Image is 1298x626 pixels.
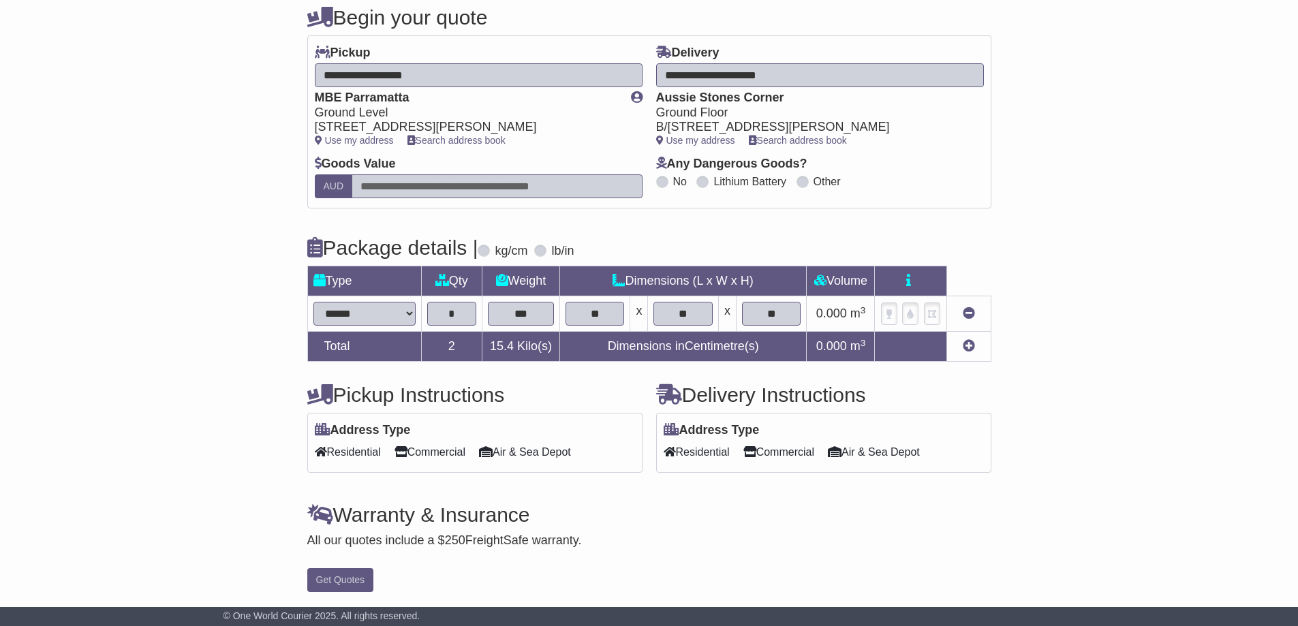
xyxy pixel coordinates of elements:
span: 0.000 [816,307,847,320]
label: No [673,175,687,188]
td: Dimensions in Centimetre(s) [559,332,807,362]
td: x [718,296,736,332]
label: kg/cm [495,244,527,259]
a: Remove this item [963,307,975,320]
td: Total [307,332,421,362]
td: x [630,296,648,332]
td: Weight [482,266,559,296]
h4: Package details | [307,236,478,259]
div: Ground Floor [656,106,970,121]
span: 250 [445,533,465,547]
span: m [850,339,866,353]
label: Address Type [664,423,760,438]
span: Residential [664,441,730,463]
label: Delivery [656,46,720,61]
td: Type [307,266,421,296]
label: Any Dangerous Goods? [656,157,807,172]
span: Commercial [743,441,814,463]
a: Add new item [963,339,975,353]
td: Dimensions (L x W x H) [559,266,807,296]
h4: Delivery Instructions [656,384,991,406]
label: Lithium Battery [713,175,786,188]
a: Search address book [407,135,506,146]
div: [STREET_ADDRESS][PERSON_NAME] [315,120,617,135]
label: AUD [315,174,353,198]
label: lb/in [551,244,574,259]
span: 0.000 [816,339,847,353]
div: All our quotes include a $ FreightSafe warranty. [307,533,991,548]
td: 2 [421,332,482,362]
label: Pickup [315,46,371,61]
span: © One World Courier 2025. All rights reserved. [223,610,420,621]
div: Aussie Stones Corner [656,91,970,106]
td: Kilo(s) [482,332,559,362]
span: Residential [315,441,381,463]
label: Goods Value [315,157,396,172]
button: Get Quotes [307,568,374,592]
h4: Begin your quote [307,6,991,29]
div: Ground Level [315,106,617,121]
h4: Pickup Instructions [307,384,643,406]
a: Search address book [749,135,847,146]
label: Other [814,175,841,188]
span: Air & Sea Depot [479,441,571,463]
span: Air & Sea Depot [828,441,920,463]
td: Qty [421,266,482,296]
span: 15.4 [490,339,514,353]
div: MBE Parramatta [315,91,617,106]
span: Commercial [395,441,465,463]
a: Use my address [315,135,394,146]
label: Address Type [315,423,411,438]
h4: Warranty & Insurance [307,503,991,526]
div: B/[STREET_ADDRESS][PERSON_NAME] [656,120,970,135]
a: Use my address [656,135,735,146]
span: m [850,307,866,320]
sup: 3 [861,305,866,315]
td: Volume [807,266,875,296]
sup: 3 [861,338,866,348]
